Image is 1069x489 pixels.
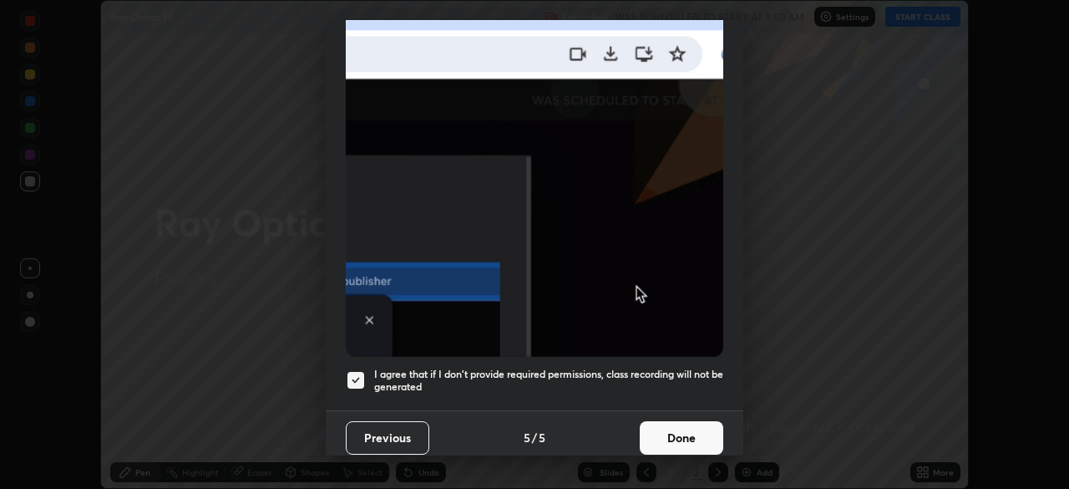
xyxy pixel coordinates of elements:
[640,421,723,455] button: Done
[374,368,723,394] h5: I agree that if I don't provide required permissions, class recording will not be generated
[539,429,545,446] h4: 5
[346,421,429,455] button: Previous
[532,429,537,446] h4: /
[524,429,530,446] h4: 5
